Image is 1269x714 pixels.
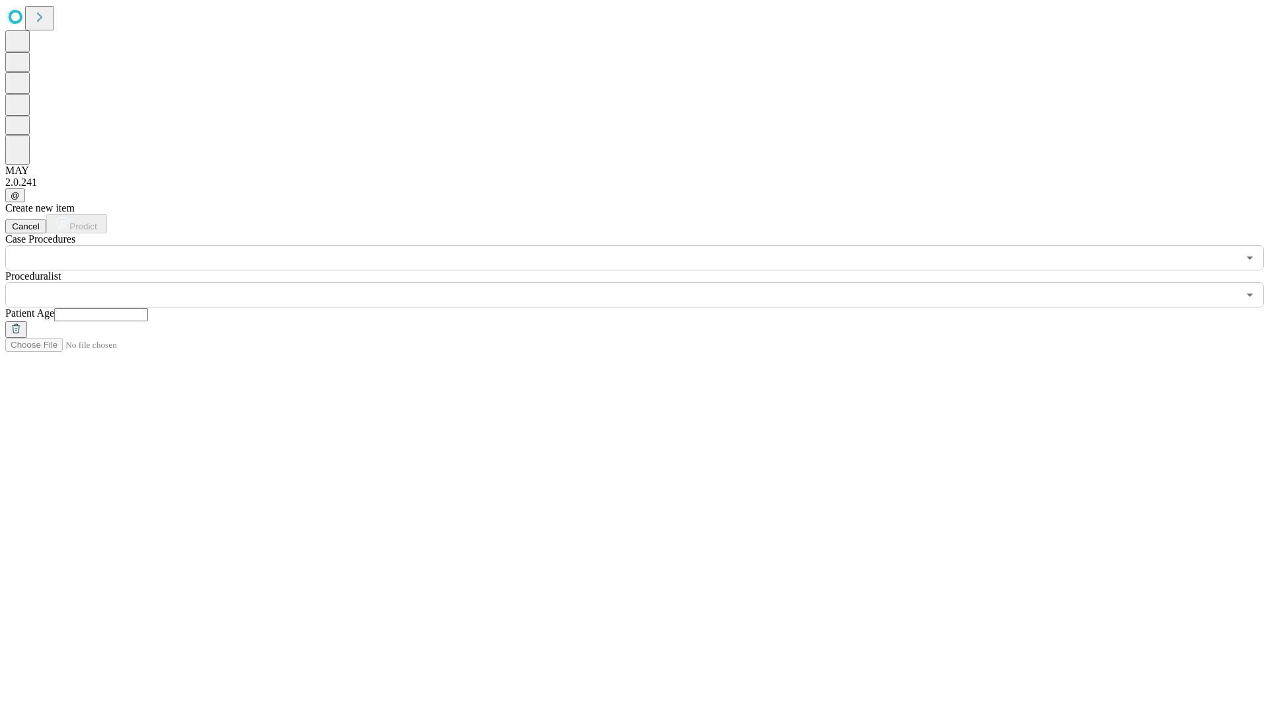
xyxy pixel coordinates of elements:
[5,233,75,245] span: Scheduled Procedure
[5,188,25,202] button: @
[5,177,1264,188] div: 2.0.241
[46,214,107,233] button: Predict
[5,202,75,214] span: Create new item
[69,221,96,231] span: Predict
[1241,249,1259,267] button: Open
[5,219,46,233] button: Cancel
[11,190,20,200] span: @
[1241,286,1259,304] button: Open
[12,221,40,231] span: Cancel
[5,270,61,282] span: Proceduralist
[5,307,54,319] span: Patient Age
[5,165,1264,177] div: MAY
